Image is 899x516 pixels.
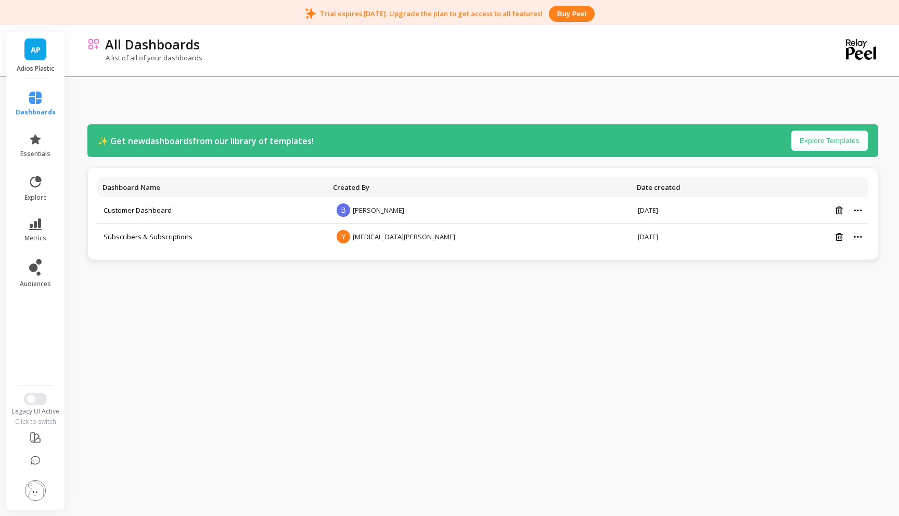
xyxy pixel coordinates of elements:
[5,407,66,416] div: Legacy UI Active
[105,35,200,53] p: All Dashboards
[98,135,314,147] p: ✨ Get new dashboards from our library of templates!
[353,232,455,241] span: [MEDICAL_DATA][PERSON_NAME]
[549,6,595,22] button: Buy peel
[328,177,632,197] th: Toggle SortBy
[791,131,868,151] button: Explore Templates
[320,9,543,18] p: Trial expires [DATE]. Upgrade the plan to get access to all features!
[97,177,328,197] th: Toggle SortBy
[353,205,404,215] span: [PERSON_NAME]
[24,234,46,242] span: metrics
[16,108,56,117] span: dashboards
[104,205,172,215] a: Customer Dashboard
[632,177,754,197] th: Toggle SortBy
[20,150,50,158] span: essentials
[25,480,46,501] img: profile picture
[31,44,41,56] span: AP
[337,230,350,243] span: Y
[87,53,202,62] p: A list of all of your dashboards
[632,197,754,224] td: [DATE]
[5,418,66,426] div: Click to switch
[87,38,100,50] img: header icon
[632,224,754,250] td: [DATE]
[337,203,350,217] span: B
[17,64,55,73] p: Adios Plastic
[20,280,51,288] span: audiences
[104,232,192,241] a: Subscribers & Subscriptions
[24,193,47,202] span: explore
[24,393,47,405] button: Switch to New UI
